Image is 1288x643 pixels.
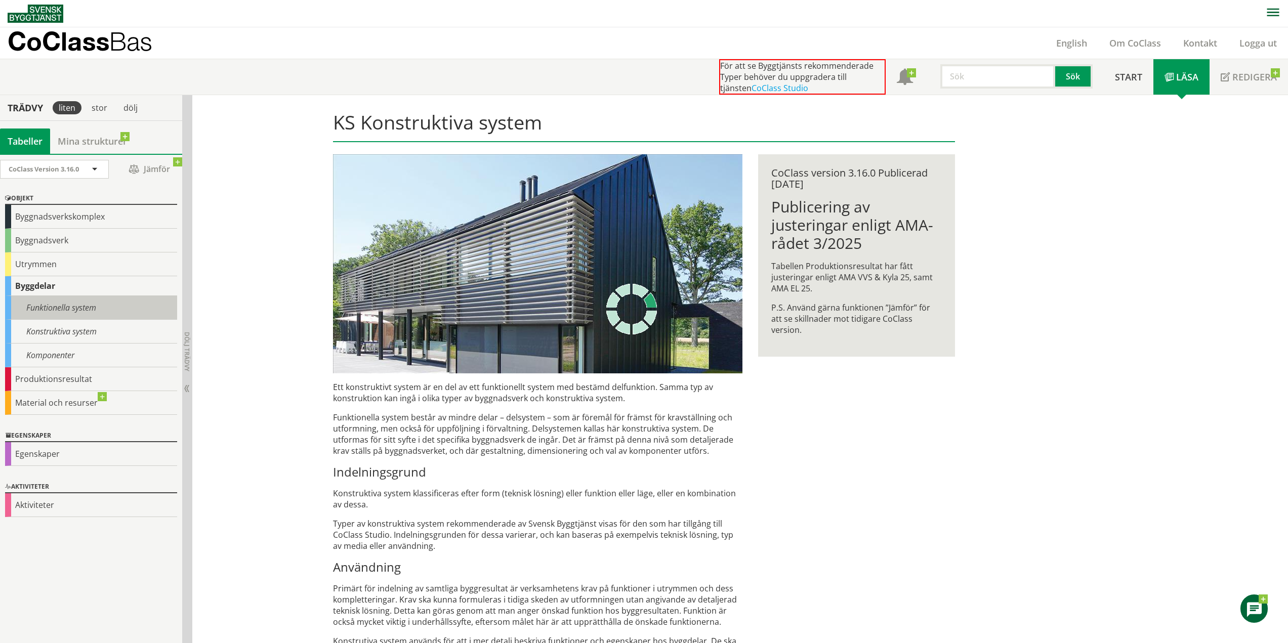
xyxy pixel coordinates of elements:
input: Sök [940,64,1055,89]
img: Svensk Byggtjänst [8,5,63,23]
div: Byggnadsverkskomplex [5,205,177,229]
a: Läsa [1153,59,1210,95]
a: Start [1104,59,1153,95]
div: dölj [117,101,144,114]
a: Kontakt [1172,37,1228,49]
div: För att se Byggtjänsts rekommenderade Typer behöver du uppgradera till tjänsten [719,59,886,95]
a: Logga ut [1228,37,1288,49]
span: Dölj trädvy [183,332,191,371]
a: Mina strukturer [50,128,135,154]
div: Aktiviteter [5,481,177,493]
div: Byggdelar [5,276,177,296]
span: Start [1115,71,1142,83]
img: structural-solar-shading.jpg [333,154,742,373]
p: Konstruktiva system klassificeras efter form (teknisk lösning) eller funktion eller läge, eller e... [333,488,742,510]
div: Objekt [5,193,177,205]
button: Sök [1055,64,1093,89]
span: Läsa [1176,71,1198,83]
div: stor [86,101,113,114]
span: Jämför [119,160,180,178]
h1: Publicering av justeringar enligt AMA-rådet 3/2025 [771,198,942,252]
span: Notifikationer [897,70,913,86]
div: Trädvy [2,102,49,113]
div: Aktiviteter [5,493,177,517]
a: CoClass Studio [752,82,808,94]
div: Egenskaper [5,430,177,442]
div: Egenskaper [5,442,177,466]
p: Ett konstruktivt system är en del av ett funktionellt system med bestämd delfunktion. Samma typ a... [333,381,742,404]
div: Produktionsresultat [5,367,177,391]
p: P.S. Använd gärna funktionen ”Jämför” för att se skillnader mot tidigare CoClass version. [771,302,942,335]
div: Material och resurser [5,391,177,415]
a: CoClassBas [8,27,174,59]
p: Funktionella system består av mindre delar – delsystem – som är föremål för främst för krav­ställ... [333,412,742,456]
h3: Indelningsgrund [333,464,742,480]
div: liten [53,101,81,114]
span: Redigera [1232,71,1277,83]
div: Funktionella system [5,296,177,320]
h3: Användning [333,560,742,575]
p: Tabellen Produktionsresultat har fått justeringar enligt AMA VVS & Kyla 25, samt AMA EL 25. [771,261,942,294]
a: Om CoClass [1098,37,1172,49]
div: Byggnadsverk [5,229,177,252]
div: Konstruktiva system [5,320,177,344]
p: CoClass [8,35,152,47]
div: Komponenter [5,344,177,367]
span: CoClass Version 3.16.0 [9,164,79,174]
div: CoClass version 3.16.0 Publicerad [DATE] [771,167,942,190]
p: Typer av konstruktiva system rekommenderade av Svensk Byggtjänst visas för den som har tillgång t... [333,518,742,551]
div: Utrymmen [5,252,177,276]
h1: KS Konstruktiva system [333,111,955,142]
span: Bas [109,26,152,56]
a: Redigera [1210,59,1288,95]
a: English [1045,37,1098,49]
img: Laddar [606,284,657,334]
p: Primärt för indelning av samtliga byggresultat är verksamhetens krav på funktioner i ut­rym­men o... [333,583,742,627]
